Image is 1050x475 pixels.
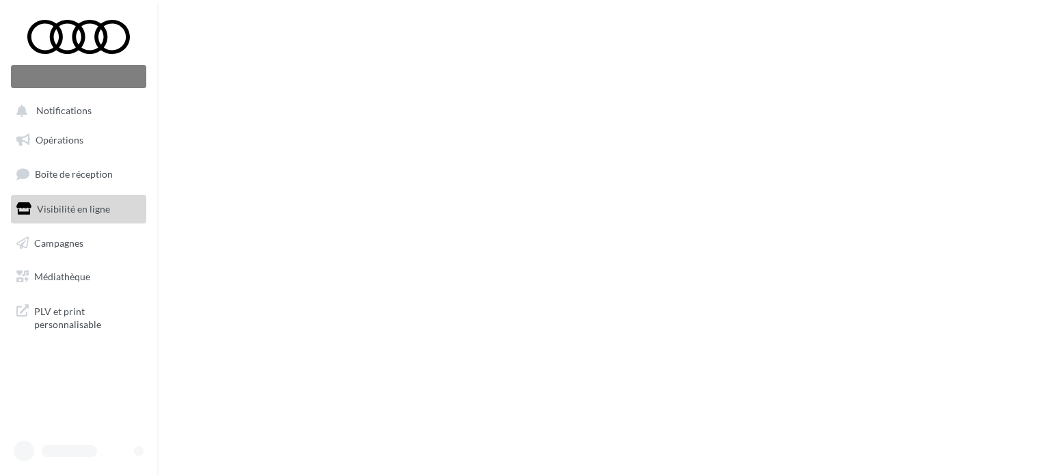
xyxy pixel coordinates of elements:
[34,271,90,282] span: Médiathèque
[11,65,146,88] div: Nouvelle campagne
[36,134,83,146] span: Opérations
[36,105,92,117] span: Notifications
[8,229,149,258] a: Campagnes
[8,297,149,337] a: PLV et print personnalisable
[35,168,113,180] span: Boîte de réception
[34,302,141,331] span: PLV et print personnalisable
[8,159,149,189] a: Boîte de réception
[8,195,149,223] a: Visibilité en ligne
[34,236,83,248] span: Campagnes
[8,126,149,154] a: Opérations
[8,262,149,291] a: Médiathèque
[37,203,110,215] span: Visibilité en ligne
